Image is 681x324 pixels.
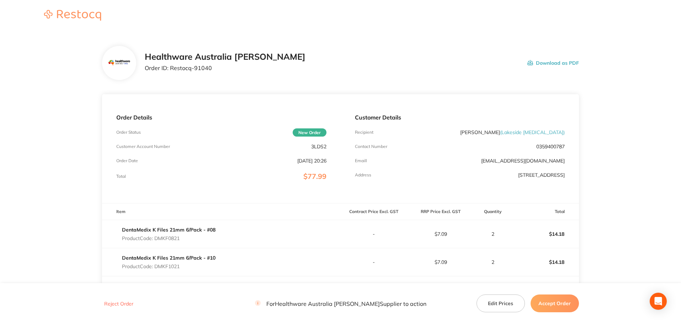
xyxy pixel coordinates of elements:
button: Edit Prices [477,294,525,312]
th: Contract Price Excl. GST [341,203,408,220]
p: 2 [474,259,512,265]
img: Restocq logo [37,10,108,21]
button: Reject Order [102,301,135,307]
p: Recipient [355,130,373,135]
p: Customer Account Number [116,144,170,149]
th: RRP Price Excl. GST [407,203,474,220]
a: DentaMedix K Files 21mm 6/Pack - #08 [122,227,216,233]
p: - [341,259,407,265]
th: Total [512,203,579,220]
p: 0359400787 [536,144,565,149]
p: $7.09 [408,231,474,237]
p: Product Code: DMKF0821 [122,235,216,241]
p: Order Status [116,130,141,135]
p: Order Date [116,158,138,163]
p: [DATE] 20:26 [297,158,326,164]
p: Order Details [116,114,326,121]
th: Quantity [474,203,512,220]
p: 2 [474,231,512,237]
p: Product Code: DMKF1021 [122,264,216,269]
p: Contact Number [355,144,387,149]
p: For Healthware Australia [PERSON_NAME] Supplier to action [255,300,426,307]
img: Mjc2MnhocQ [108,52,131,75]
p: 3LDS2 [311,144,326,149]
p: $14.18 [512,225,579,243]
a: Restocq logo [37,10,108,22]
button: Accept Order [531,294,579,312]
p: $14.18 [512,254,579,271]
p: Order ID: Restocq- 91040 [145,65,305,71]
p: Total [116,174,126,179]
p: $14.18 [512,282,579,299]
span: $77.99 [303,172,326,181]
span: ( Lakeside [MEDICAL_DATA] ) [500,129,565,136]
div: Open Intercom Messenger [650,293,667,310]
p: Customer Details [355,114,565,121]
p: [PERSON_NAME] [460,129,565,135]
p: - [341,231,407,237]
p: Address [355,172,371,177]
button: Download as PDF [527,52,579,74]
h2: Healthware Australia [PERSON_NAME] [145,52,305,62]
p: $7.09 [408,259,474,265]
a: [EMAIL_ADDRESS][DOMAIN_NAME] [481,158,565,164]
p: [STREET_ADDRESS] [518,172,565,178]
p: Emaill [355,158,367,163]
span: New Order [293,128,326,137]
th: Item [102,203,340,220]
a: DentaMedix K Files 21mm 6/Pack - #10 [122,255,216,261]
